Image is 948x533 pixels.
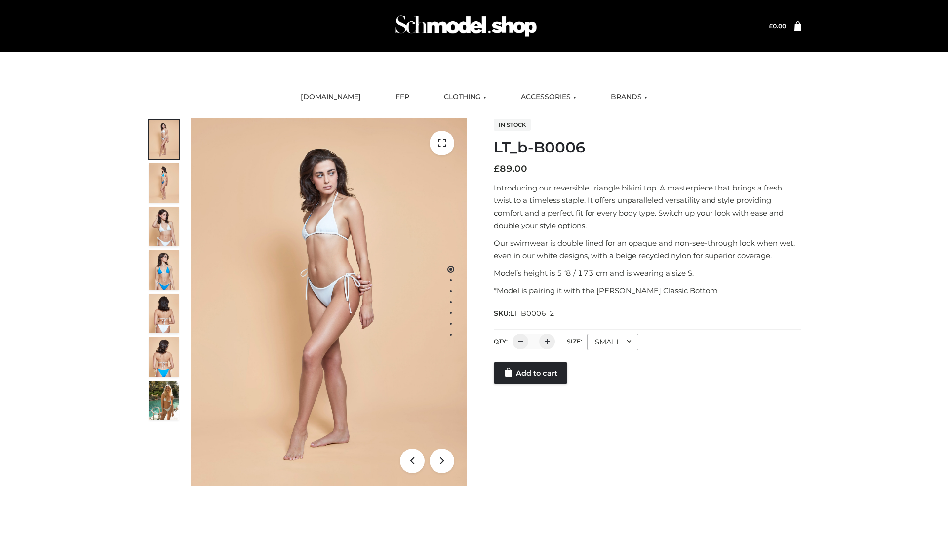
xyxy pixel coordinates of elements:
[494,362,567,384] a: Add to cart
[149,294,179,333] img: ArielClassicBikiniTop_CloudNine_AzureSky_OW114ECO_7-scaled.jpg
[494,163,527,174] bdi: 89.00
[494,284,801,297] p: *Model is pairing it with the [PERSON_NAME] Classic Bottom
[149,337,179,377] img: ArielClassicBikiniTop_CloudNine_AzureSky_OW114ECO_8-scaled.jpg
[388,86,417,108] a: FFP
[769,22,773,30] span: £
[149,120,179,159] img: ArielClassicBikiniTop_CloudNine_AzureSky_OW114ECO_1-scaled.jpg
[392,6,540,45] img: Schmodel Admin 964
[494,119,531,131] span: In stock
[191,118,467,486] img: LT_b-B0006
[494,163,500,174] span: £
[149,163,179,203] img: ArielClassicBikiniTop_CloudNine_AzureSky_OW114ECO_2-scaled.jpg
[769,22,786,30] bdi: 0.00
[494,237,801,262] p: Our swimwear is double lined for an opaque and non-see-through look when wet, even in our white d...
[494,307,555,319] span: SKU:
[587,334,638,350] div: SMALL
[149,381,179,420] img: Arieltop_CloudNine_AzureSky2.jpg
[494,139,801,156] h1: LT_b-B0006
[567,338,582,345] label: Size:
[293,86,368,108] a: [DOMAIN_NAME]
[513,86,584,108] a: ACCESSORIES
[436,86,494,108] a: CLOTHING
[494,182,801,232] p: Introducing our reversible triangle bikini top. A masterpiece that brings a fresh twist to a time...
[149,207,179,246] img: ArielClassicBikiniTop_CloudNine_AzureSky_OW114ECO_3-scaled.jpg
[510,309,554,318] span: LT_B0006_2
[494,267,801,280] p: Model’s height is 5 ‘8 / 173 cm and is wearing a size S.
[769,22,786,30] a: £0.00
[603,86,655,108] a: BRANDS
[149,250,179,290] img: ArielClassicBikiniTop_CloudNine_AzureSky_OW114ECO_4-scaled.jpg
[494,338,508,345] label: QTY:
